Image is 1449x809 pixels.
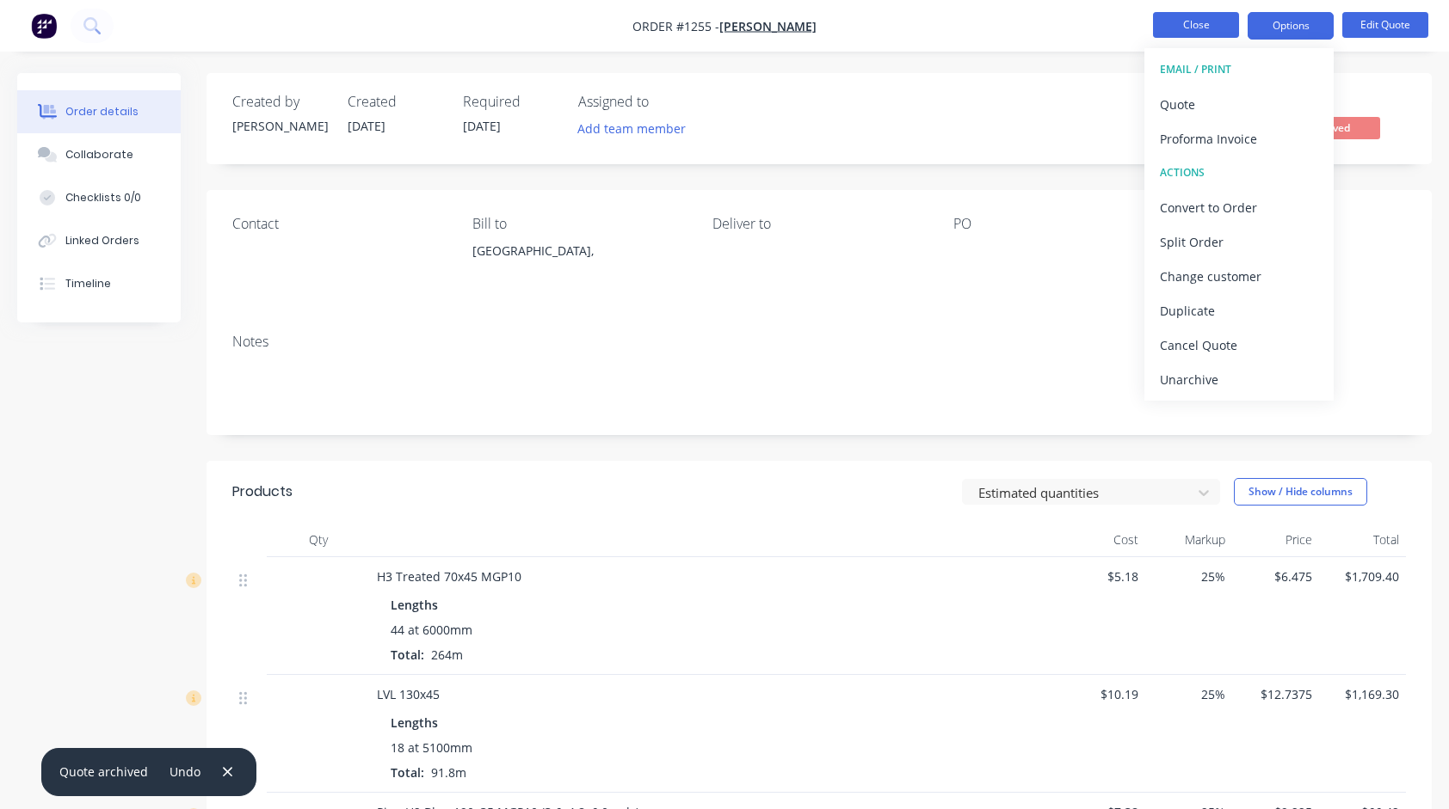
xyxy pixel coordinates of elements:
[1239,685,1312,703] span: $12.7375
[17,262,181,305] button: Timeline
[17,133,181,176] button: Collaborate
[578,94,750,110] div: Assigned to
[17,219,181,262] button: Linked Orders
[377,568,521,585] span: H3 Treated 70x45 MGP10
[1153,12,1239,38] button: Close
[1234,478,1367,506] button: Show / Hide columns
[391,714,438,732] span: Lengths
[59,763,148,781] div: Quote archived
[712,216,925,232] div: Deliver to
[1326,685,1399,703] span: $1,169.30
[65,276,111,291] div: Timeline
[578,117,695,140] button: Add team member
[1277,94,1406,110] div: Status
[391,596,438,614] span: Lengths
[1160,230,1318,254] div: Split Order
[391,764,424,781] span: Total:
[424,647,470,663] span: 264m
[1058,523,1145,557] div: Cost
[377,686,440,702] span: LVL 130x45
[65,104,139,120] div: Order details
[391,621,472,639] span: 44 at 6000mm
[391,647,424,663] span: Total:
[463,94,558,110] div: Required
[463,118,501,134] span: [DATE]
[1065,685,1138,703] span: $10.19
[472,239,685,294] div: [GEOGRAPHIC_DATA],
[161,760,210,783] button: Undo
[1160,126,1318,151] div: Proforma Invoice
[1160,58,1318,81] div: EMAIL / PRINT
[1065,567,1138,585] span: $5.18
[1342,12,1428,38] button: Edit Quote
[1160,264,1318,289] div: Change customer
[1326,567,1399,585] span: $1,709.40
[1160,92,1318,117] div: Quote
[232,481,293,502] div: Products
[1232,523,1319,557] div: Price
[472,216,685,232] div: Bill to
[1152,685,1225,703] span: 25%
[953,216,1166,232] div: PO
[348,118,385,134] span: [DATE]
[472,239,685,263] div: [GEOGRAPHIC_DATA],
[232,117,327,135] div: [PERSON_NAME]
[569,117,695,140] button: Add team member
[1160,162,1318,184] div: ACTIONS
[1160,298,1318,323] div: Duplicate
[1145,523,1232,557] div: Markup
[1239,567,1312,585] span: $6.475
[1248,12,1334,40] button: Options
[1160,195,1318,220] div: Convert to Order
[1319,523,1406,557] div: Total
[1160,333,1318,358] div: Cancel Quote
[1160,367,1318,392] div: Unarchive
[1152,567,1225,585] span: 25%
[424,764,473,781] span: 91.8m
[719,18,817,34] a: [PERSON_NAME]
[232,94,327,110] div: Created by
[65,147,133,162] div: Collaborate
[31,13,57,39] img: Factory
[632,18,719,34] span: Order #1255 -
[65,233,139,248] div: Linked Orders
[17,90,181,133] button: Order details
[232,216,445,232] div: Contact
[17,176,181,219] button: Checklists 0/0
[232,334,1406,350] div: Notes
[348,94,442,110] div: Created
[65,190,141,205] div: Checklists 0/0
[267,523,370,557] div: Qty
[391,739,472,757] span: 18 at 5100mm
